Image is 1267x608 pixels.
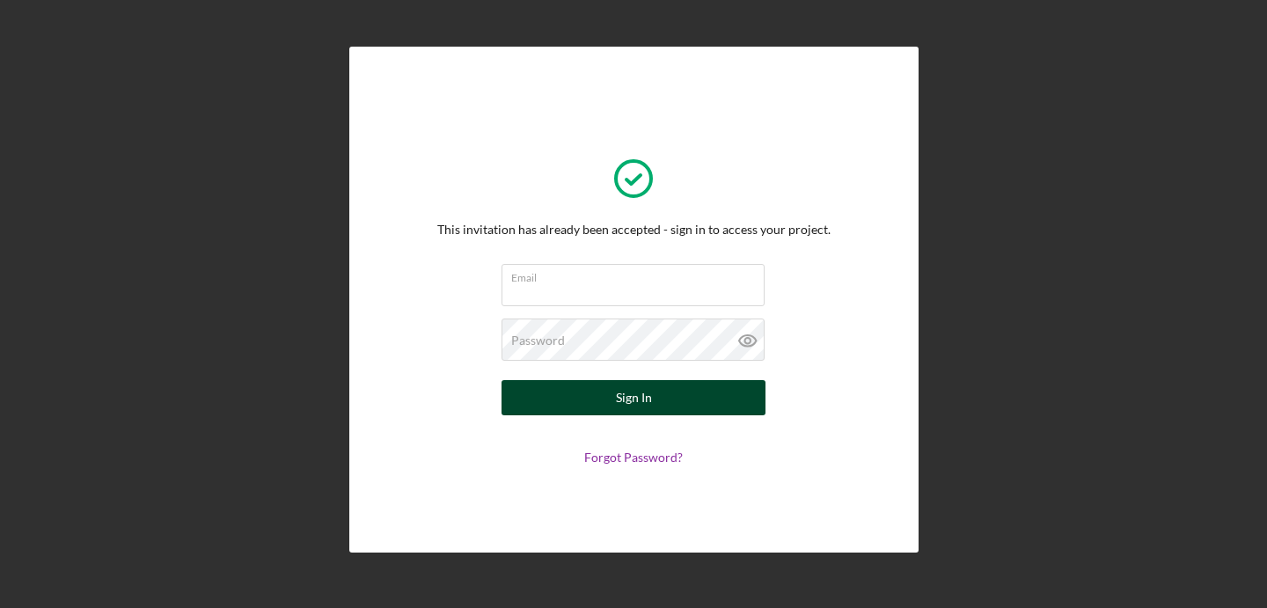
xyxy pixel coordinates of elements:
[584,450,683,465] a: Forgot Password?
[437,223,831,237] div: This invitation has already been accepted - sign in to access your project.
[616,380,652,415] div: Sign In
[511,265,765,284] label: Email
[511,333,565,348] label: Password
[502,380,765,415] button: Sign In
